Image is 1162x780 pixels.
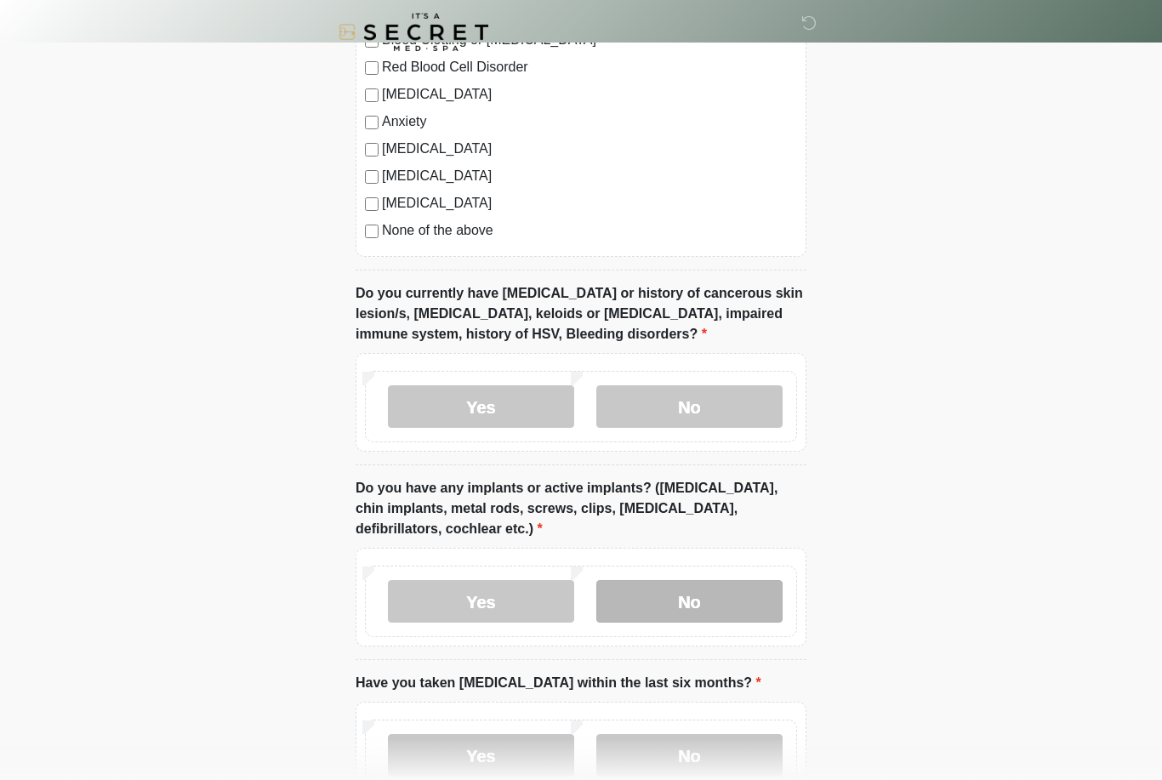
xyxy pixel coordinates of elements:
[382,57,797,77] label: Red Blood Cell Disorder
[382,139,797,159] label: [MEDICAL_DATA]
[596,734,783,777] label: No
[388,385,574,428] label: Yes
[339,13,488,51] img: It's A Secret Med Spa Logo
[365,61,379,75] input: Red Blood Cell Disorder
[382,84,797,105] label: [MEDICAL_DATA]
[356,478,806,539] label: Do you have any implants or active implants? ([MEDICAL_DATA], chin implants, metal rods, screws, ...
[365,170,379,184] input: [MEDICAL_DATA]
[382,166,797,186] label: [MEDICAL_DATA]
[382,193,797,214] label: [MEDICAL_DATA]
[382,111,797,132] label: Anxiety
[382,220,797,241] label: None of the above
[596,385,783,428] label: No
[388,580,574,623] label: Yes
[356,283,806,344] label: Do you currently have [MEDICAL_DATA] or history of cancerous skin lesion/s, [MEDICAL_DATA], keloi...
[365,143,379,157] input: [MEDICAL_DATA]
[365,88,379,102] input: [MEDICAL_DATA]
[365,197,379,211] input: [MEDICAL_DATA]
[365,116,379,129] input: Anxiety
[596,580,783,623] label: No
[356,673,761,693] label: Have you taken [MEDICAL_DATA] within the last six months?
[365,225,379,238] input: None of the above
[388,734,574,777] label: Yes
